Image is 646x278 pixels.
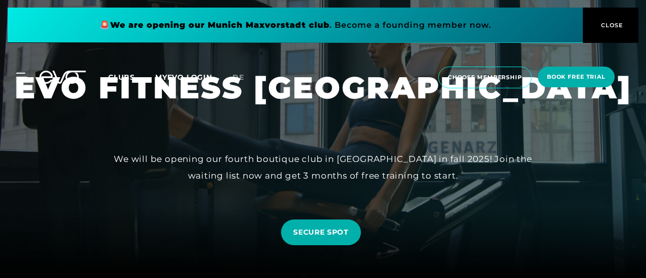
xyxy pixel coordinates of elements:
[108,72,155,82] a: Clubs
[96,151,550,184] div: We will be opening our fourth boutique club in [GEOGRAPHIC_DATA] in fall 2025! Join the waiting l...
[535,67,618,88] a: book free trial
[233,73,244,82] span: de
[293,227,349,238] span: SECURE SPOT
[598,21,623,30] span: CLOSE
[435,67,535,88] a: choose membership
[448,73,522,82] span: choose membership
[281,219,361,245] a: SECURE SPOT
[233,72,256,83] a: de
[155,73,212,82] a: MYEVO LOGIN
[108,73,135,82] span: Clubs
[547,73,606,81] span: book free trial
[583,8,638,43] button: CLOSE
